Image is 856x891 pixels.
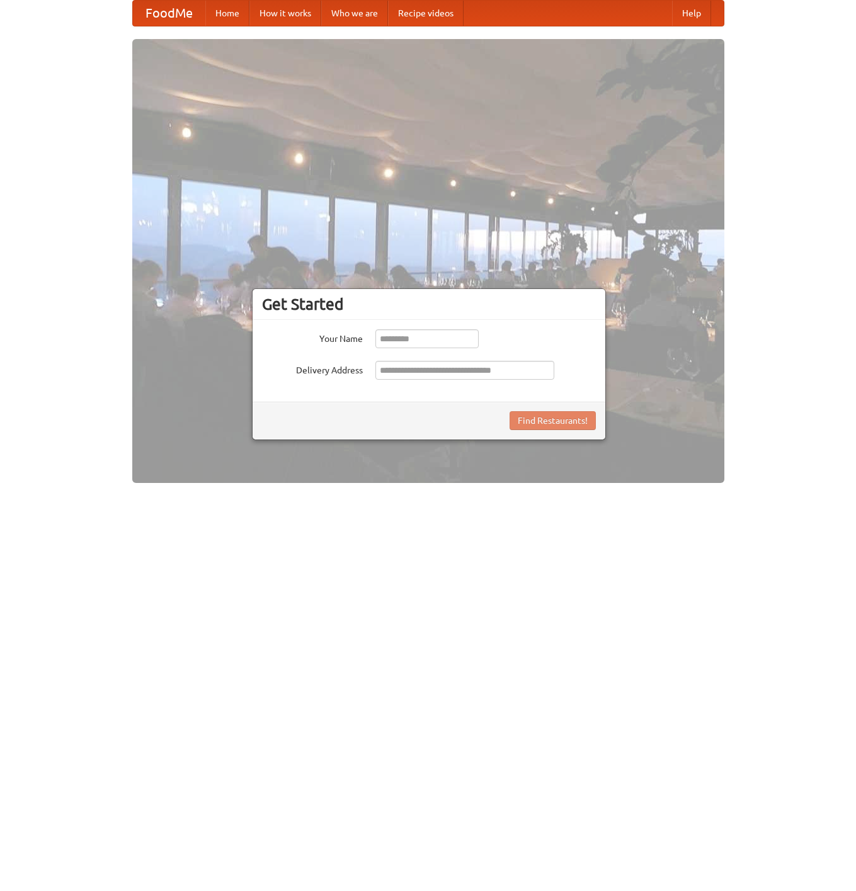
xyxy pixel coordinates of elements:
[672,1,711,26] a: Help
[205,1,249,26] a: Home
[262,329,363,345] label: Your Name
[262,295,596,314] h3: Get Started
[388,1,464,26] a: Recipe videos
[510,411,596,430] button: Find Restaurants!
[133,1,205,26] a: FoodMe
[262,361,363,377] label: Delivery Address
[321,1,388,26] a: Who we are
[249,1,321,26] a: How it works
